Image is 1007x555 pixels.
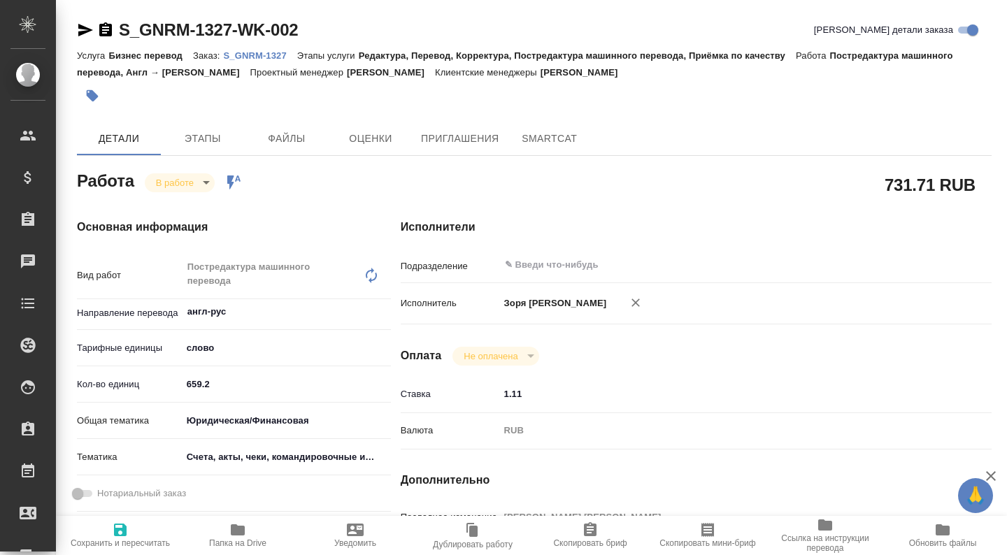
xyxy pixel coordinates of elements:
[77,50,108,61] p: Услуга
[223,49,297,61] a: S_GNRM-1327
[97,22,114,38] button: Скопировать ссылку
[250,67,347,78] p: Проектный менеджер
[119,20,298,39] a: S_GNRM-1327-WK-002
[499,419,943,442] div: RUB
[503,257,892,273] input: ✎ Введи что-нибудь
[77,377,182,391] p: Кол-во единиц
[401,510,499,524] p: Последнее изменение
[108,50,193,61] p: Бизнес перевод
[401,296,499,310] p: Исполнитель
[401,219,992,236] h4: Исполнители
[401,424,499,438] p: Валюта
[452,347,538,366] div: В работе
[775,533,876,553] span: Ссылка на инструкции перевода
[516,130,583,147] span: SmartCat
[884,516,1001,555] button: Обновить файлы
[179,516,297,555] button: Папка на Drive
[909,538,977,548] span: Обновить файлы
[433,540,513,549] span: Дублировать работу
[77,167,134,192] h2: Работа
[620,287,651,318] button: Удалить исполнителя
[182,445,392,469] div: Счета, акты, чеки, командировочные и таможенные документы
[531,516,649,555] button: Скопировать бриф
[553,538,627,548] span: Скопировать бриф
[145,173,215,192] div: В работе
[77,268,182,282] p: Вид работ
[421,130,499,147] span: Приглашения
[297,516,414,555] button: Уведомить
[77,80,108,111] button: Добавить тэг
[649,516,766,555] button: Скопировать мини-бриф
[85,130,152,147] span: Детали
[766,516,884,555] button: Ссылка на инструкции перевода
[193,50,223,61] p: Заказ:
[499,507,943,527] input: Пустое поле
[209,538,266,548] span: Папка на Drive
[347,67,435,78] p: [PERSON_NAME]
[97,486,186,500] span: Нотариальный заказ
[659,538,755,548] span: Скопировать мини-бриф
[359,50,796,61] p: Редактура, Перевод, Корректура, Постредактура машинного перевода, Приёмка по качеству
[401,387,499,401] p: Ставка
[62,516,179,555] button: Сохранить и пересчитать
[814,23,953,37] span: [PERSON_NAME] детали заказа
[885,173,976,196] h2: 731.71 RUB
[253,130,320,147] span: Файлы
[796,50,830,61] p: Работа
[77,414,182,428] p: Общая тематика
[958,478,993,513] button: 🙏
[935,264,938,266] button: Open
[182,374,392,394] input: ✎ Введи что-нибудь
[152,177,198,189] button: В работе
[541,67,629,78] p: [PERSON_NAME]
[337,130,404,147] span: Оценки
[77,450,182,464] p: Тематика
[297,50,359,61] p: Этапы услуги
[401,347,442,364] h4: Оплата
[182,409,392,433] div: Юридическая/Финансовая
[964,481,987,510] span: 🙏
[499,384,943,404] input: ✎ Введи что-нибудь
[414,516,531,555] button: Дублировать работу
[77,341,182,355] p: Тарифные единицы
[435,67,541,78] p: Клиентские менеджеры
[223,50,297,61] p: S_GNRM-1327
[401,472,992,489] h4: Дополнительно
[77,219,345,236] h4: Основная информация
[459,350,522,362] button: Не оплачена
[499,296,607,310] p: Зоря [PERSON_NAME]
[334,538,376,548] span: Уведомить
[383,310,386,313] button: Open
[71,538,170,548] span: Сохранить и пересчитать
[182,336,392,360] div: слово
[77,306,182,320] p: Направление перевода
[169,130,236,147] span: Этапы
[77,22,94,38] button: Скопировать ссылку для ЯМессенджера
[401,259,499,273] p: Подразделение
